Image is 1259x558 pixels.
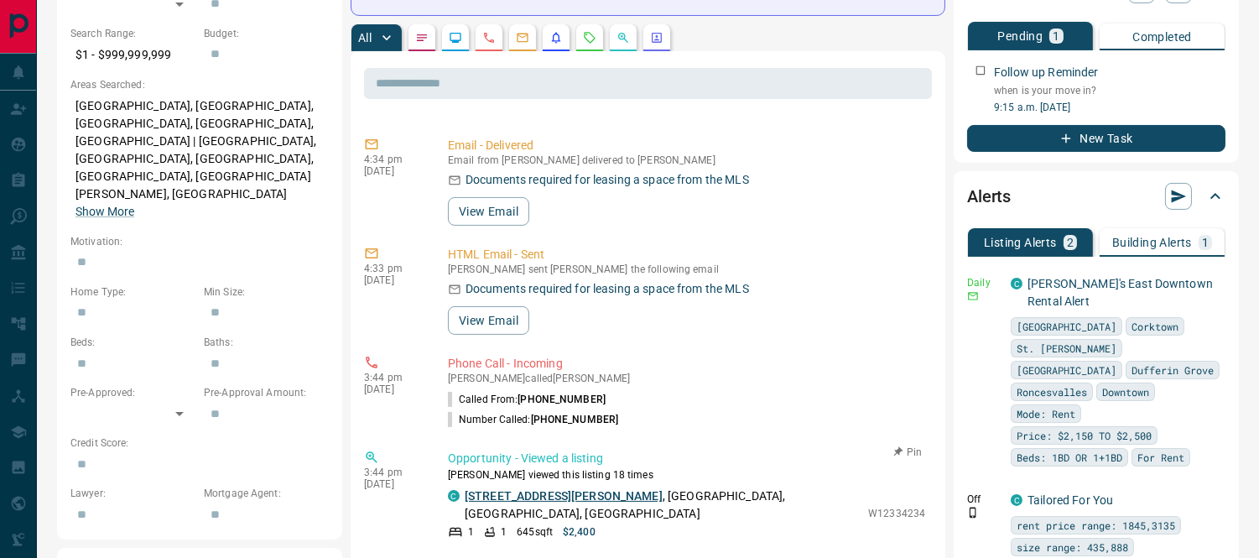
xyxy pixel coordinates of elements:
p: Areas Searched: [70,77,329,92]
p: All [358,32,372,44]
button: Pin [883,445,932,460]
p: Called From: [448,392,606,407]
p: Daily [967,275,1001,290]
div: condos.ca [448,490,460,502]
svg: Calls [482,31,496,44]
span: [GEOGRAPHIC_DATA] [1017,318,1116,335]
p: Email - Delivered [448,137,925,154]
p: 3:44 pm [364,372,423,383]
p: HTML Email - Sent [448,246,925,263]
p: Lawyer: [70,486,195,501]
p: 4:33 pm [364,263,423,274]
p: Baths: [204,335,329,350]
p: Off [967,492,1001,507]
span: Downtown [1102,383,1149,400]
p: [PERSON_NAME] sent [PERSON_NAME] the following email [448,263,925,275]
span: St. [PERSON_NAME] [1017,340,1116,357]
p: [PERSON_NAME] called [PERSON_NAME] [448,373,925,384]
span: Corktown [1132,318,1178,335]
p: Pending [998,30,1043,42]
p: Mortgage Agent: [204,486,329,501]
p: Pre-Approval Amount: [204,385,329,400]
p: 1 [468,524,474,540]
p: [PERSON_NAME] viewed this listing 18 times [448,467,925,482]
p: Search Range: [70,26,195,41]
p: [DATE] [364,383,423,395]
p: 3:44 pm [364,467,423,478]
p: 645 sqft [517,524,553,540]
svg: Email [967,290,979,302]
p: Beds: [70,335,195,350]
p: Documents required for leasing a space from the MLS [466,171,749,189]
p: Listing Alerts [984,237,1057,248]
p: Phone Call - Incoming [448,355,925,373]
svg: Lead Browsing Activity [449,31,462,44]
span: Dufferin Grove [1132,362,1214,378]
span: rent price range: 1845,3135 [1017,517,1175,534]
p: [GEOGRAPHIC_DATA], [GEOGRAPHIC_DATA], [GEOGRAPHIC_DATA], [GEOGRAPHIC_DATA], [GEOGRAPHIC_DATA] | [... [70,92,329,226]
p: 9:15 a.m. [DATE] [994,100,1225,115]
p: Credit Score: [70,435,329,451]
button: View Email [448,197,529,226]
span: Beds: 1BD OR 1+1BD [1017,449,1122,466]
h2: Alerts [967,183,1011,210]
span: [GEOGRAPHIC_DATA] [1017,362,1116,378]
svg: Push Notification Only [967,507,979,519]
button: View Email [448,306,529,335]
svg: Listing Alerts [549,31,563,44]
p: Budget: [204,26,329,41]
p: Pre-Approved: [70,385,195,400]
p: Opportunity - Viewed a listing [448,450,925,467]
button: New Task [967,125,1225,152]
p: Follow up Reminder [994,64,1098,81]
div: Alerts [967,176,1225,216]
div: condos.ca [1011,494,1022,506]
p: [DATE] [364,274,423,286]
p: $1 - $999,999,999 [70,41,195,69]
button: Show More [75,203,134,221]
a: Tailored For You [1027,493,1113,507]
p: 1 [1202,237,1209,248]
p: 1 [501,524,507,540]
p: [DATE] [364,165,423,177]
p: when is your move in? [994,83,1225,98]
svg: Notes [415,31,429,44]
span: [PHONE_NUMBER] [518,394,606,405]
span: For Rent [1137,449,1184,466]
span: Price: $2,150 TO $2,500 [1017,427,1152,444]
p: Home Type: [70,284,195,300]
p: Building Alerts [1112,237,1192,248]
p: Email from [PERSON_NAME] delivered to [PERSON_NAME] [448,154,925,166]
span: size range: 435,888 [1017,539,1128,555]
span: Mode: Rent [1017,405,1075,422]
span: [PHONE_NUMBER] [531,414,619,425]
p: Documents required for leasing a space from the MLS [466,280,749,298]
p: W12334234 [868,506,925,521]
p: Number Called: [448,412,618,427]
svg: Requests [583,31,596,44]
svg: Agent Actions [650,31,663,44]
div: condos.ca [1011,278,1022,289]
p: 2 [1067,237,1074,248]
span: Roncesvalles [1017,383,1087,400]
p: [DATE] [364,478,423,490]
svg: Opportunities [616,31,630,44]
p: Min Size: [204,284,329,300]
p: Motivation: [70,234,329,249]
p: Completed [1132,31,1192,43]
svg: Emails [516,31,529,44]
p: 1 [1053,30,1059,42]
p: 4:34 pm [364,154,423,165]
a: [STREET_ADDRESS][PERSON_NAME] [465,489,663,503]
p: $2,400 [563,524,596,540]
a: [PERSON_NAME]'s East Downtown Rental Alert [1027,277,1213,308]
p: , [GEOGRAPHIC_DATA], [GEOGRAPHIC_DATA], [GEOGRAPHIC_DATA] [465,488,860,523]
